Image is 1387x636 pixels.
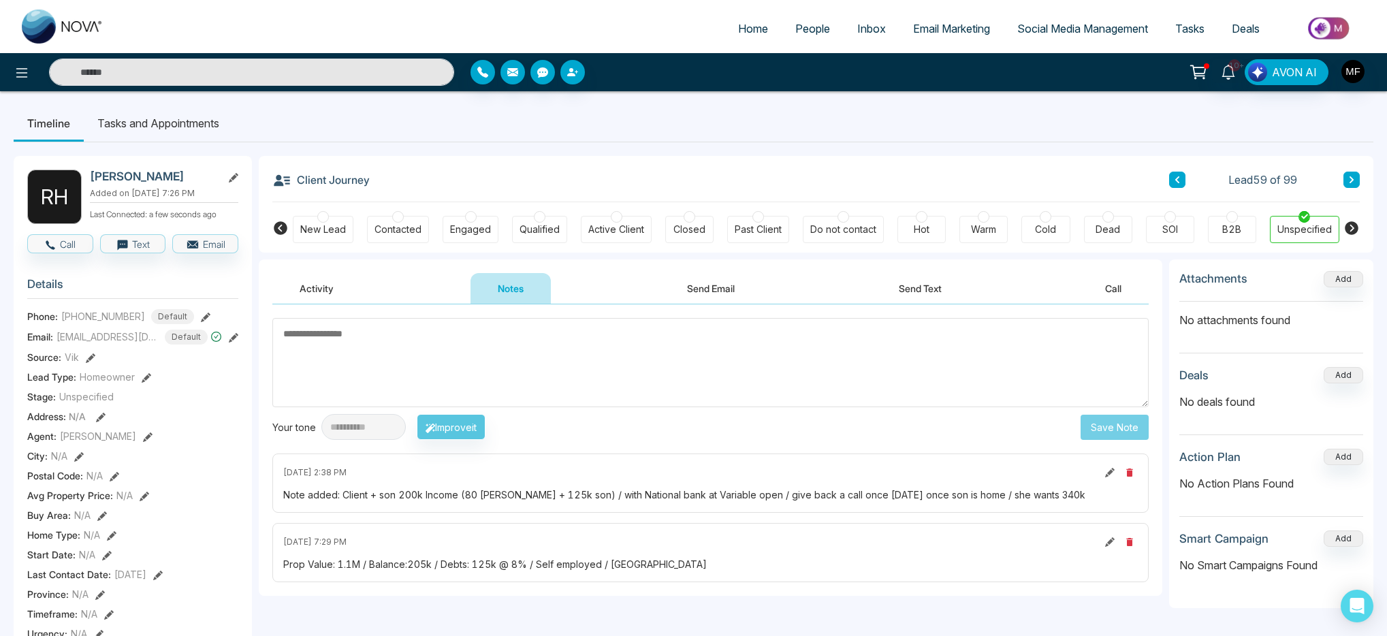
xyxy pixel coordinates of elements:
span: Stage: [27,389,56,404]
div: SOI [1162,223,1178,236]
div: Unspecified [1277,223,1332,236]
p: Added on [DATE] 7:26 PM [90,187,238,200]
span: Default [165,330,208,345]
li: Timeline [14,105,84,142]
div: Do not contact [810,223,876,236]
div: Open Intercom Messenger [1341,590,1373,622]
img: Market-place.gif [1280,13,1379,44]
span: N/A [116,488,133,503]
div: New Lead [300,223,346,236]
li: Tasks and Appointments [84,105,233,142]
a: Email Marketing [899,16,1004,42]
span: N/A [86,468,103,483]
button: Save Note [1081,415,1149,440]
span: Inbox [857,22,886,35]
span: Avg Property Price : [27,488,113,503]
button: Add [1324,271,1363,287]
span: [DATE] [114,567,146,582]
p: No Action Plans Found [1179,475,1363,492]
span: City : [27,449,48,463]
div: Engaged [450,223,491,236]
div: Contacted [374,223,421,236]
div: Active Client [588,223,644,236]
button: Add [1324,367,1363,383]
div: Past Client [735,223,782,236]
span: N/A [69,411,86,422]
button: Call [1078,273,1149,304]
span: Deals [1232,22,1260,35]
button: Send Email [660,273,762,304]
div: Cold [1035,223,1056,236]
span: Timeframe : [27,607,78,621]
h3: Deals [1179,368,1209,382]
span: Home Type : [27,528,80,542]
span: Agent: [27,429,57,443]
span: [EMAIL_ADDRESS][DOMAIN_NAME] [57,330,159,344]
span: [DATE] 2:38 PM [283,466,347,479]
div: R H [27,170,82,224]
span: Address: [27,409,86,424]
h3: Details [27,277,238,298]
p: No deals found [1179,394,1363,410]
button: Notes [471,273,551,304]
span: N/A [72,587,89,601]
div: Note added: Client + son 200k Income (80 [PERSON_NAME] + 125k son) / with National bank at Variab... [283,488,1138,502]
span: N/A [74,508,91,522]
span: Lead Type: [27,370,76,384]
button: Email [172,234,238,253]
img: Nova CRM Logo [22,10,103,44]
span: N/A [51,449,67,463]
button: Add [1324,530,1363,547]
a: 10+ [1212,59,1245,83]
span: Tasks [1175,22,1205,35]
span: Last Contact Date : [27,567,111,582]
h3: Client Journey [272,170,370,190]
h2: [PERSON_NAME] [90,170,217,183]
span: Email Marketing [913,22,990,35]
a: Deals [1218,16,1273,42]
span: AVON AI [1272,64,1317,80]
span: Province : [27,587,69,601]
button: Text [100,234,166,253]
span: [PHONE_NUMBER] [61,309,145,323]
span: Default [151,309,194,324]
button: AVON AI [1245,59,1328,85]
button: Activity [272,273,361,304]
span: Home [738,22,768,35]
button: Send Text [872,273,969,304]
span: Phone: [27,309,58,323]
div: Closed [673,223,705,236]
h3: Smart Campaign [1179,532,1269,545]
span: N/A [81,607,97,621]
span: Email: [27,330,53,344]
a: Home [724,16,782,42]
span: 10+ [1228,59,1241,71]
a: Social Media Management [1004,16,1162,42]
p: No attachments found [1179,302,1363,328]
p: No Smart Campaigns Found [1179,557,1363,573]
h3: Action Plan [1179,450,1241,464]
span: N/A [79,547,95,562]
span: Lead 59 of 99 [1228,172,1297,188]
h3: Attachments [1179,272,1247,285]
a: Inbox [844,16,899,42]
span: [PERSON_NAME] [60,429,136,443]
span: Start Date : [27,547,76,562]
span: Postal Code : [27,468,83,483]
span: Source: [27,350,61,364]
span: Social Media Management [1017,22,1148,35]
button: Add [1324,449,1363,465]
img: User Avatar [1341,60,1365,83]
div: Prop Value: 1.1M / Balance:205k / Debts: 125k @ 8% / Self employed / [GEOGRAPHIC_DATA] [283,557,1138,571]
button: Call [27,234,93,253]
span: Vik [65,350,79,364]
a: People [782,16,844,42]
div: Warm [971,223,996,236]
span: People [795,22,830,35]
div: Qualified [520,223,560,236]
span: [DATE] 7:29 PM [283,536,347,548]
span: Unspecified [59,389,114,404]
span: Homeowner [80,370,135,384]
div: Hot [914,223,929,236]
img: Lead Flow [1248,63,1267,82]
